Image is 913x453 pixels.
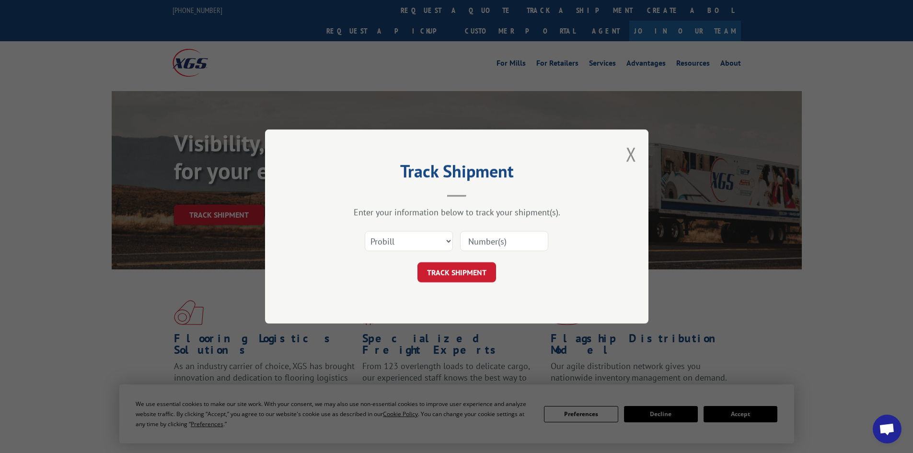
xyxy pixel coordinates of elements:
button: TRACK SHIPMENT [417,262,496,282]
div: Open chat [873,415,901,443]
h2: Track Shipment [313,164,601,183]
input: Number(s) [460,231,548,251]
div: Enter your information below to track your shipment(s). [313,207,601,218]
button: Close modal [626,141,636,167]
